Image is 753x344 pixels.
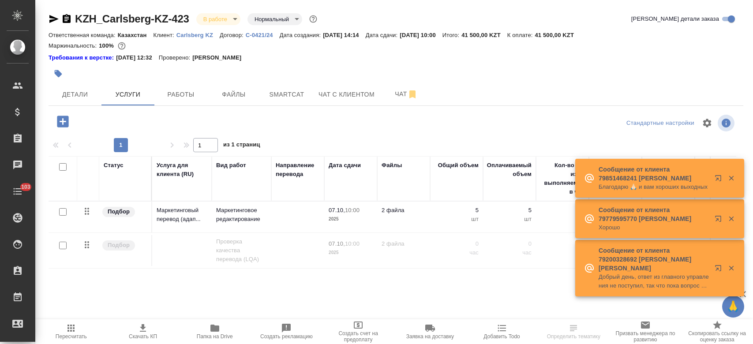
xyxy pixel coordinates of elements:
p: Казахстан [118,32,154,38]
span: Создать счет на предоплату [328,330,389,343]
p: Проверено: [159,53,193,62]
p: 0 [487,239,532,248]
div: Общий объем [438,161,479,170]
button: Заявка на доставку [394,319,466,344]
button: Нормальный [252,15,292,23]
p: Благодарю 🙏🏻 и вам хороших выходных [599,183,709,191]
span: Файлы [213,89,255,100]
svg: Отписаться [407,89,418,100]
p: Подбор [108,207,130,216]
p: С-0421/24 [246,32,280,38]
p: 5 [487,206,532,215]
button: Создать счет на предоплату [322,319,394,344]
p: 2 файла [382,239,426,248]
p: Сообщение от клиента 79851468241 [PERSON_NAME] [599,165,709,183]
span: Настроить таблицу [697,112,718,134]
button: Скачать КП [107,319,179,344]
button: Скопировать ссылку для ЯМессенджера [49,14,59,24]
button: Закрыть [722,215,740,223]
p: Ответственная команда: [49,32,118,38]
div: Файлы [382,161,402,170]
button: Пересчитать [35,319,107,344]
p: 5 [435,206,479,215]
p: Итого: [442,32,461,38]
p: Маркетинговое редактирование [216,206,267,224]
p: час [487,248,532,257]
span: 103 [16,183,36,191]
p: шт [435,215,479,224]
p: Клиент: [153,32,176,38]
p: 10:00 [345,240,360,247]
a: Carlsberg KZ [176,31,220,38]
div: Оплачиваемый объем [487,161,532,179]
button: Закрыть [722,264,740,272]
button: Скопировать ссылку [61,14,72,24]
p: Подбор [108,241,130,250]
div: split button [624,116,697,130]
button: Добавить услугу [51,112,75,131]
div: Направление перевода [276,161,320,179]
p: Маржинальность: [49,42,99,49]
span: Детали [54,89,96,100]
p: 07.10, [329,207,345,213]
p: Дата сдачи: [366,32,400,38]
p: Дата создания: [280,32,323,38]
button: Открыть в новой вкладке [709,259,731,280]
p: Сообщение от клиента 79779595770 [PERSON_NAME] [599,206,709,223]
a: KZH_Carlsberg-KZ-423 [75,13,189,25]
p: 2025 [329,215,373,224]
span: Чат с клиентом [318,89,375,100]
button: Папка на Drive [179,319,251,344]
button: Доп статусы указывают на важность/срочность заказа [307,13,319,25]
p: [DATE] 12:32 [116,53,159,62]
button: Определить тематику [538,319,610,344]
div: Кол-во ед. изм., выполняемое в час [540,161,584,196]
button: 0.00 KZT; [116,40,127,52]
p: 10:00 [345,207,360,213]
span: Определить тематику [547,333,600,340]
button: Создать рекламацию [251,319,322,344]
span: Услуги [107,89,149,100]
p: 2025 [329,248,373,257]
span: [PERSON_NAME] детали заказа [631,15,719,23]
p: 2 файла [382,206,426,215]
button: Закрыть [722,174,740,182]
span: Заявка на доставку [406,333,454,340]
span: Работы [160,89,202,100]
p: 41 500,00 KZT [461,32,507,38]
button: Добавить тэг [49,64,68,83]
span: Скачать КП [129,333,157,340]
p: К оплате: [507,32,535,38]
p: Проверка качества перевода (LQA) [216,237,267,264]
p: 100% [99,42,116,49]
p: 07.10, [329,240,345,247]
p: Хорошо [599,223,709,232]
span: Добавить Todo [483,333,520,340]
p: 41 500,00 KZT [535,32,581,38]
span: Посмотреть информацию [718,115,736,131]
p: [DATE] 14:14 [323,32,366,38]
div: Услуга для клиента (RU) [157,161,207,179]
div: Дата сдачи [329,161,361,170]
span: Создать рекламацию [260,333,313,340]
div: Вид работ [216,161,246,170]
span: Пересчитать [56,333,87,340]
p: Сообщение от клиента 79200328692 [PERSON_NAME] [PERSON_NAME] [599,246,709,273]
span: Smartcat [266,89,308,100]
p: Carlsberg KZ [176,32,220,38]
p: Договор: [220,32,246,38]
p: [PERSON_NAME] [192,53,248,62]
p: час [435,248,479,257]
button: Добавить Todo [466,319,538,344]
p: 0 [435,239,479,248]
span: Чат [385,89,427,100]
div: В работе [247,13,302,25]
button: Открыть в новой вкладке [709,210,731,231]
p: [DATE] 10:00 [400,32,442,38]
div: В работе [196,13,240,25]
span: из 1 страниц [223,139,260,152]
div: Нажми, чтобы открыть папку с инструкцией [49,53,116,62]
p: шт [487,215,532,224]
p: Добрый день, ответ из главного управления не поступил, так что пока вопрос о необходимости переводчи [599,273,709,290]
div: Статус [104,161,124,170]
